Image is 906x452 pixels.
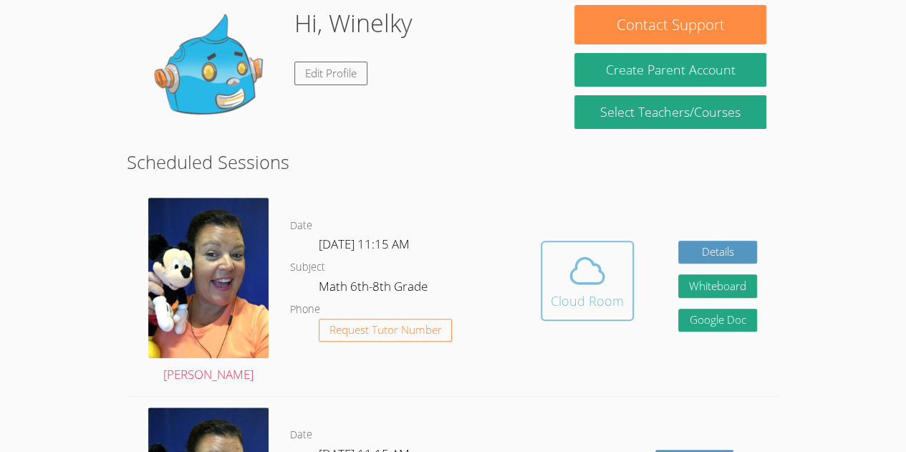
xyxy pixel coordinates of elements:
[319,277,430,301] dd: Math 6th-8th Grade
[290,259,325,277] dt: Subject
[290,426,312,444] dt: Date
[574,53,766,87] button: Create Parent Account
[541,241,634,321] button: Cloud Room
[290,301,320,319] dt: Phone
[290,217,312,235] dt: Date
[574,5,766,44] button: Contact Support
[127,148,779,175] h2: Scheduled Sessions
[148,198,269,358] img: avatar.png
[148,198,269,385] a: [PERSON_NAME]
[574,95,766,129] a: Select Teachers/Courses
[678,241,757,264] a: Details
[294,62,367,85] a: Edit Profile
[319,319,453,342] button: Request Tutor Number
[678,309,757,332] a: Google Doc
[678,274,757,298] button: Whiteboard
[319,236,410,252] span: [DATE] 11:15 AM
[140,5,283,148] img: default.png
[294,5,413,42] h1: Hi, Winelky
[551,291,624,311] div: Cloud Room
[329,324,442,335] span: Request Tutor Number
